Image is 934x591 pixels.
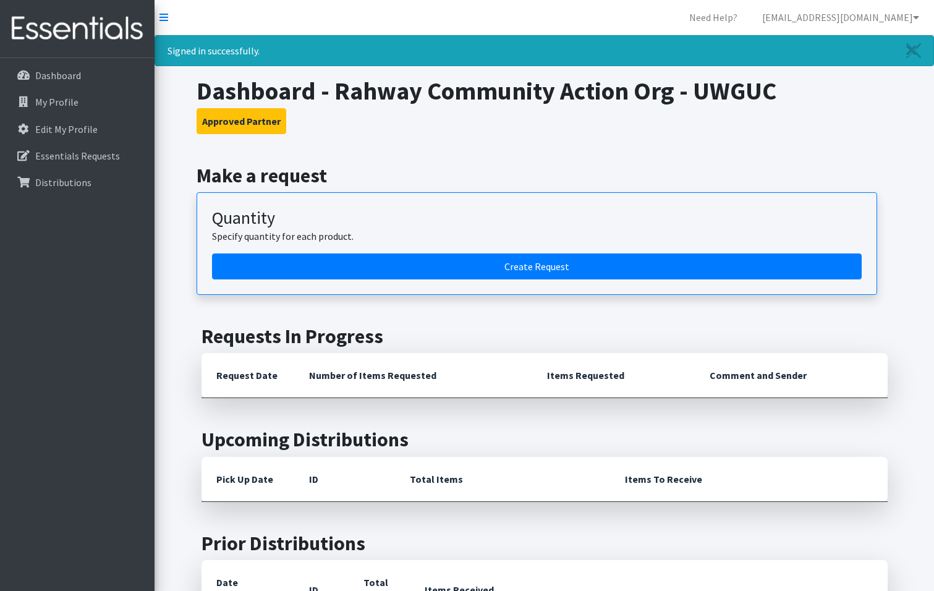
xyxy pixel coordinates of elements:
a: My Profile [5,90,150,114]
p: Essentials Requests [35,150,120,162]
h2: Requests In Progress [202,325,888,348]
p: Distributions [35,176,91,189]
p: Specify quantity for each product. [212,229,862,244]
th: ID [294,457,395,502]
th: Comment and Sender [695,353,887,398]
th: Request Date [202,353,294,398]
a: Close [894,36,933,66]
p: Edit My Profile [35,123,98,135]
th: Total Items [395,457,610,502]
th: Number of Items Requested [294,353,533,398]
a: Need Help? [679,5,747,30]
h2: Make a request [197,164,892,187]
a: Create a request by quantity [212,253,862,279]
a: Distributions [5,170,150,195]
h2: Prior Distributions [202,532,888,555]
p: My Profile [35,96,79,108]
button: Approved Partner [197,108,286,134]
div: Signed in successfully. [155,35,934,66]
h2: Upcoming Distributions [202,428,888,451]
th: Items To Receive [610,457,888,502]
a: Dashboard [5,63,150,88]
h1: Dashboard - Rahway Community Action Org - UWGUC [197,76,892,106]
th: Items Requested [532,353,695,398]
a: [EMAIL_ADDRESS][DOMAIN_NAME] [752,5,929,30]
h3: Quantity [212,208,862,229]
p: Dashboard [35,69,81,82]
img: HumanEssentials [5,8,150,49]
a: Edit My Profile [5,117,150,142]
a: Essentials Requests [5,143,150,168]
th: Pick Up Date [202,457,294,502]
